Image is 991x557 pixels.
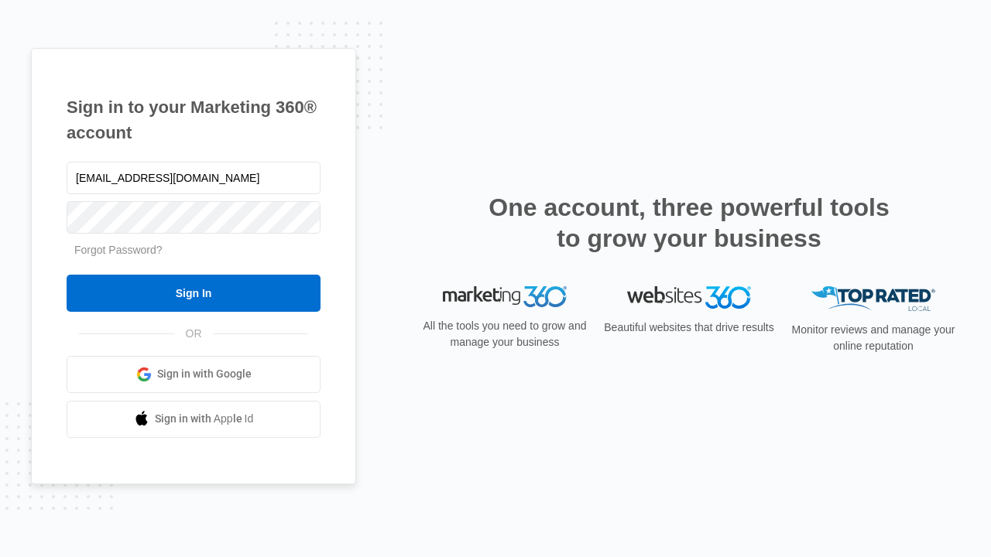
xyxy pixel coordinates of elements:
[484,192,894,254] h2: One account, three powerful tools to grow your business
[67,356,321,393] a: Sign in with Google
[155,411,254,427] span: Sign in with Apple Id
[74,244,163,256] a: Forgot Password?
[602,320,776,336] p: Beautiful websites that drive results
[67,275,321,312] input: Sign In
[67,162,321,194] input: Email
[443,286,567,308] img: Marketing 360
[67,401,321,438] a: Sign in with Apple Id
[67,94,321,145] h1: Sign in to your Marketing 360® account
[787,322,960,354] p: Monitor reviews and manage your online reputation
[418,318,592,350] p: All the tools you need to grow and manage your business
[175,326,213,342] span: OR
[811,286,935,312] img: Top Rated Local
[627,286,751,309] img: Websites 360
[157,366,252,382] span: Sign in with Google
